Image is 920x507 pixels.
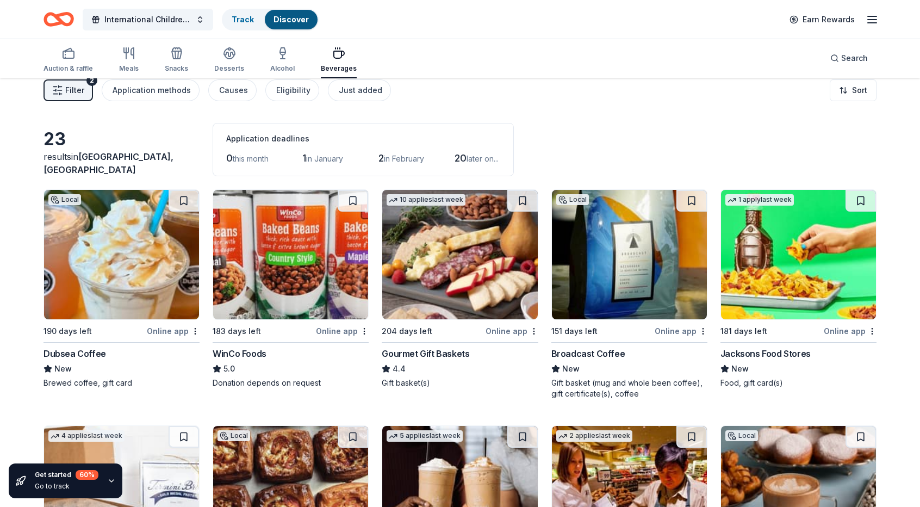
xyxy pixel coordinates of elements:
div: WinCo Foods [213,347,266,360]
div: 4 applies last week [48,430,125,442]
div: Just added [339,84,382,97]
div: Dubsea Coffee [43,347,106,360]
div: 181 days left [720,325,767,338]
div: Online app [486,324,538,338]
a: Earn Rewards [783,10,861,29]
a: Track [232,15,254,24]
div: Gift basket(s) [382,378,538,388]
a: Image for Dubsea CoffeeLocal190 days leftOnline appDubsea CoffeeNewBrewed coffee, gift card [43,189,200,388]
button: Alcohol [270,42,295,78]
span: Search [841,52,868,65]
a: Discover [273,15,309,24]
div: Go to track [35,482,98,491]
button: Auction & raffle [43,42,93,78]
div: Auction & raffle [43,64,93,73]
button: Just added [328,79,391,101]
button: Eligibility [265,79,319,101]
div: Donation depends on request [213,378,369,388]
div: Beverages [321,64,357,73]
span: 0 [226,152,233,164]
div: Application methods [113,84,191,97]
span: this month [233,154,269,163]
div: Local [217,430,250,441]
div: 204 days left [382,325,432,338]
span: 1 [302,152,306,164]
img: Image for Dubsea Coffee [44,190,199,319]
div: Local [48,194,81,205]
div: Local [556,194,589,205]
span: New [54,362,72,375]
button: International Children's Friendship Festival [83,9,213,30]
a: Image for Jacksons Food Stores1 applylast week181 days leftOnline appJacksons Food StoresNewFood,... [720,189,877,388]
div: Broadcast Coffee [551,347,625,360]
div: 2 [86,75,97,86]
a: Image for Gourmet Gift Baskets10 applieslast week204 days leftOnline appGourmet Gift Baskets4.4Gi... [382,189,538,388]
a: Image for WinCo Foods183 days leftOnline appWinCo Foods5.0Donation depends on request [213,189,369,388]
div: 151 days left [551,325,598,338]
img: Image for Broadcast Coffee [552,190,707,319]
button: Application methods [102,79,200,101]
div: 10 applies last week [387,194,465,206]
div: Gift basket (mug and whole been coffee), gift certificate(s), coffee [551,378,707,399]
span: International Children's Friendship Festival [104,13,191,26]
span: [GEOGRAPHIC_DATA], [GEOGRAPHIC_DATA] [43,151,173,175]
span: in January [306,154,343,163]
button: Snacks [165,42,188,78]
div: 2 applies last week [556,430,632,442]
button: Causes [208,79,257,101]
span: later on... [467,154,499,163]
div: Alcohol [270,64,295,73]
div: Food, gift card(s) [720,378,877,388]
span: in February [384,154,424,163]
div: Desserts [214,64,244,73]
div: Online app [147,324,200,338]
span: 2 [378,152,384,164]
div: 183 days left [213,325,261,338]
span: 4.4 [393,362,406,375]
div: Online app [655,324,707,338]
a: Home [43,7,74,32]
div: results [43,150,200,176]
div: Local [725,430,758,441]
div: Snacks [165,64,188,73]
button: TrackDiscover [222,9,319,30]
div: Online app [824,324,877,338]
img: Image for Jacksons Food Stores [721,190,876,319]
div: 60 % [76,470,98,480]
span: 5.0 [223,362,235,375]
span: Filter [65,84,84,97]
div: Jacksons Food Stores [720,347,811,360]
button: Desserts [214,42,244,78]
span: New [562,362,580,375]
button: Search [822,47,877,69]
div: Causes [219,84,248,97]
div: Brewed coffee, gift card [43,378,200,388]
span: in [43,151,173,175]
div: Gourmet Gift Baskets [382,347,469,360]
div: 190 days left [43,325,92,338]
span: 20 [455,152,467,164]
div: Eligibility [276,84,310,97]
span: Sort [852,84,867,97]
button: Meals [119,42,139,78]
div: 23 [43,128,200,150]
div: 5 applies last week [387,430,463,442]
button: Beverages [321,42,357,78]
button: Sort [830,79,877,101]
span: New [731,362,749,375]
div: Meals [119,64,139,73]
img: Image for Gourmet Gift Baskets [382,190,537,319]
a: Image for Broadcast CoffeeLocal151 days leftOnline appBroadcast CoffeeNewGift basket (mug and who... [551,189,707,399]
div: Get started [35,470,98,480]
div: Application deadlines [226,132,500,145]
img: Image for WinCo Foods [213,190,368,319]
div: 1 apply last week [725,194,794,206]
div: Online app [316,324,369,338]
button: Filter2 [43,79,93,101]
